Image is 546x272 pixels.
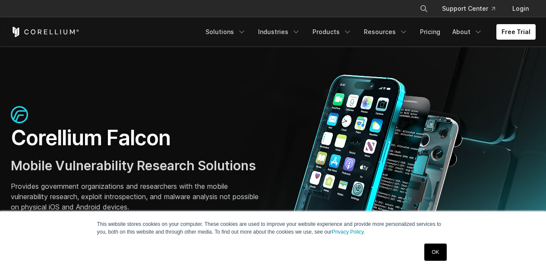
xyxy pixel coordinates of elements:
[409,1,536,16] div: Navigation Menu
[200,24,251,40] a: Solutions
[97,220,449,236] p: This website stores cookies on your computer. These cookies are used to improve your website expe...
[253,24,306,40] a: Industries
[11,106,28,123] img: falcon-icon
[332,229,365,235] a: Privacy Policy.
[11,125,265,151] h1: Corellium Falcon
[11,181,265,212] p: Provides government organizations and researchers with the mobile vulnerability research, exploit...
[359,24,413,40] a: Resources
[11,27,79,37] a: Corellium Home
[307,24,357,40] a: Products
[447,24,488,40] a: About
[11,158,256,173] span: Mobile Vulnerability Research Solutions
[415,24,445,40] a: Pricing
[496,24,536,40] a: Free Trial
[200,24,536,40] div: Navigation Menu
[505,1,536,16] a: Login
[435,1,502,16] a: Support Center
[424,244,446,261] a: OK
[416,1,432,16] button: Search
